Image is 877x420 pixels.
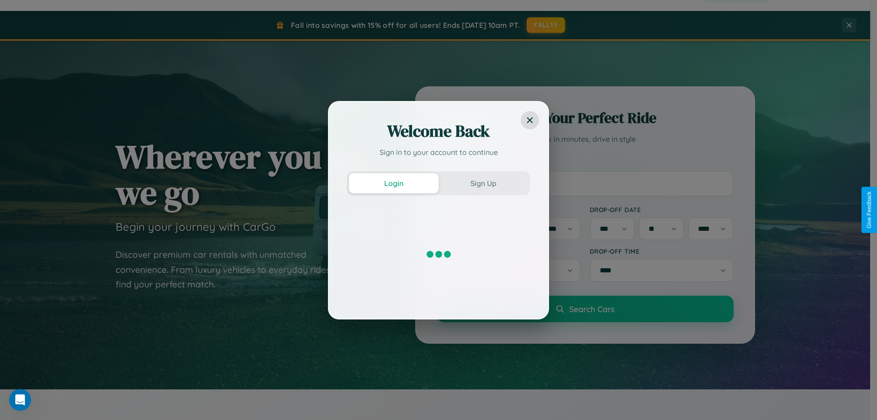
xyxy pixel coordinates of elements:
[9,389,31,411] iframe: Intercom live chat
[347,147,530,158] p: Sign in to your account to continue
[438,173,528,193] button: Sign Up
[866,191,872,229] div: Give Feedback
[347,120,530,142] h2: Welcome Back
[349,173,438,193] button: Login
